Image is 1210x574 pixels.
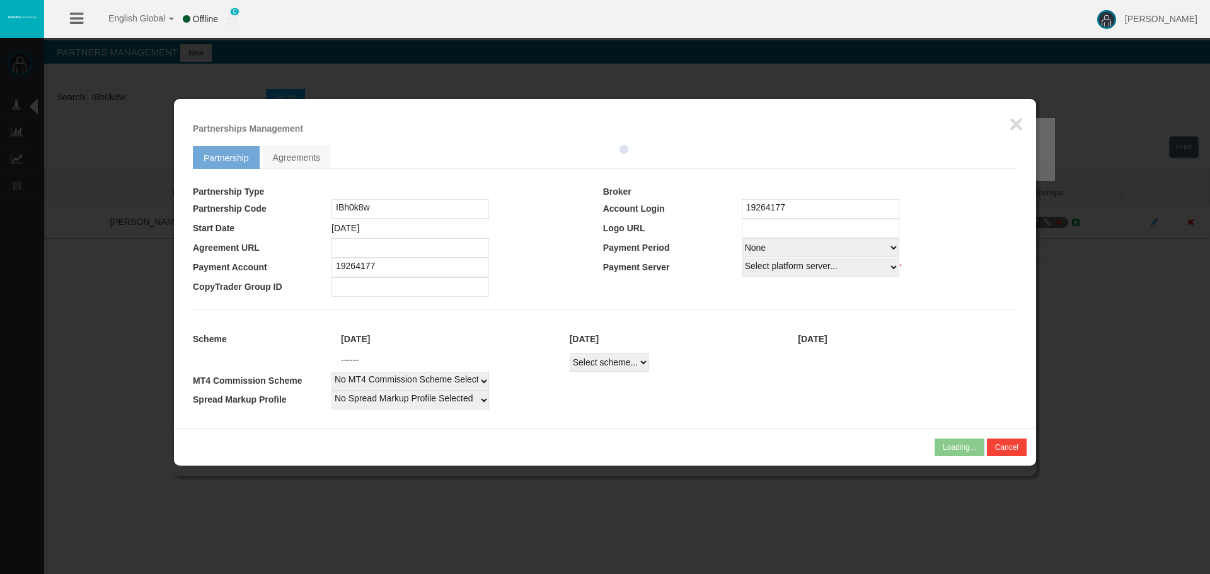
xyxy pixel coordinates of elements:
td: Payment Server [603,258,742,277]
div: [DATE] [331,332,560,347]
button: Cancel [987,439,1027,456]
img: logo.svg [6,14,38,20]
td: CopyTrader Group ID [193,277,331,297]
td: Scheme [193,326,331,353]
span: ------ [341,355,359,365]
td: MT4 Commission Scheme [193,372,331,391]
div: [DATE] [560,332,789,347]
span: English Global [92,13,165,23]
img: user-image [1097,10,1116,29]
span: [PERSON_NAME] [1125,14,1197,24]
td: Agreement URL [193,238,331,258]
span: 0 [230,8,240,16]
span: Offline [193,14,218,24]
button: × [1009,112,1023,137]
td: Start Date [193,219,331,238]
td: Partnership Code [193,199,331,219]
td: Account Login [603,199,742,219]
div: [DATE] [788,332,1017,347]
td: Logo URL [603,219,742,238]
span: [DATE] [331,223,359,233]
td: Partnership Type [193,185,331,199]
td: Broker [603,185,742,199]
td: Payment Period [603,238,742,258]
td: Payment Account [193,258,331,277]
td: Spread Markup Profile [193,391,331,410]
img: user_small.png [227,13,237,26]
